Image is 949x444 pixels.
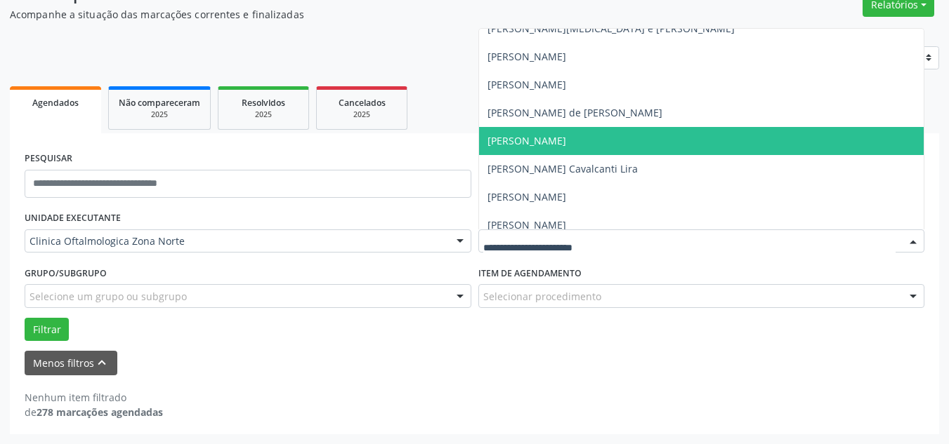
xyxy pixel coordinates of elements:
span: [PERSON_NAME] [487,190,566,203]
button: Filtrar [25,318,69,342]
label: Grupo/Subgrupo [25,262,107,284]
span: [PERSON_NAME] Cavalcanti Lira [487,162,638,175]
span: Selecione um grupo ou subgrupo [30,289,187,304]
span: [PERSON_NAME] [487,50,566,63]
span: [PERSON_NAME] [487,218,566,231]
p: Acompanhe a situação das marcações correntes e finalizadas [10,7,660,22]
i: keyboard_arrow_up [94,355,110,370]
div: de [25,405,163,419]
div: 2025 [119,109,200,120]
span: [PERSON_NAME] de [PERSON_NAME] [487,106,662,119]
div: Nenhum item filtrado [25,390,163,405]
span: [PERSON_NAME][MEDICAL_DATA] e [PERSON_NAME] [487,22,735,35]
span: Não compareceram [119,97,200,109]
strong: 278 marcações agendadas [37,405,163,419]
span: Clinica Oftalmologica Zona Norte [30,234,443,248]
span: Selecionar procedimento [483,289,601,304]
button: Menos filtroskeyboard_arrow_up [25,351,117,375]
div: 2025 [327,109,397,120]
span: [PERSON_NAME] [487,134,566,147]
label: PESQUISAR [25,148,72,170]
div: 2025 [228,109,299,120]
label: Item de agendamento [478,262,582,284]
span: Agendados [32,97,79,109]
span: Resolvidos [242,97,285,109]
span: [PERSON_NAME] [487,78,566,91]
label: UNIDADE EXECUTANTE [25,208,121,229]
span: Cancelados [339,97,386,109]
